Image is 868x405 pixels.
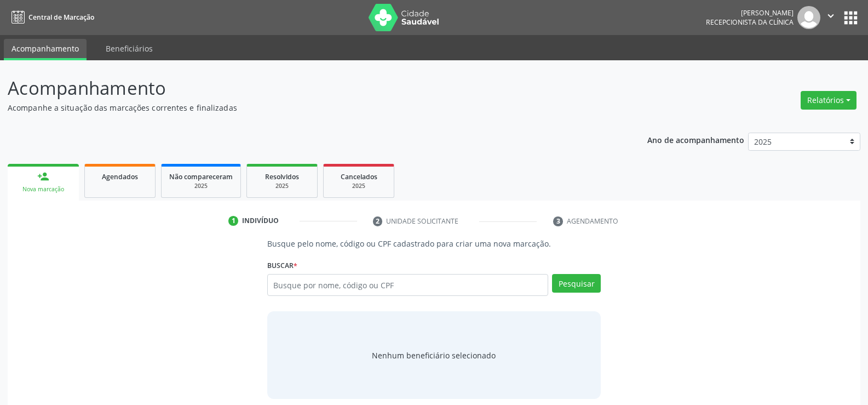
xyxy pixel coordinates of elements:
i:  [825,10,837,22]
a: Central de Marcação [8,8,94,26]
div: 2025 [169,182,233,190]
span: Agendados [102,172,138,181]
button: apps [841,8,860,27]
span: Não compareceram [169,172,233,181]
p: Acompanhamento [8,75,605,102]
button: Pesquisar [552,274,601,293]
div: Indivíduo [242,216,279,226]
p: Busque pelo nome, código ou CPF cadastrado para criar uma nova marcação. [267,238,601,249]
button:  [820,6,841,29]
a: Acompanhamento [4,39,87,60]
span: Cancelados [341,172,377,181]
input: Busque por nome, código ou CPF [267,274,548,296]
div: 2025 [255,182,309,190]
span: Resolvidos [265,172,299,181]
div: 1 [228,216,238,226]
span: Central de Marcação [28,13,94,22]
button: Relatórios [801,91,856,110]
span: Nenhum beneficiário selecionado [372,350,496,361]
img: img [797,6,820,29]
div: Nova marcação [15,185,71,193]
p: Ano de acompanhamento [647,133,744,146]
div: 2025 [331,182,386,190]
div: person_add [37,170,49,182]
a: Beneficiários [98,39,160,58]
p: Acompanhe a situação das marcações correntes e finalizadas [8,102,605,113]
div: [PERSON_NAME] [706,8,794,18]
label: Buscar [267,257,297,274]
span: Recepcionista da clínica [706,18,794,27]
